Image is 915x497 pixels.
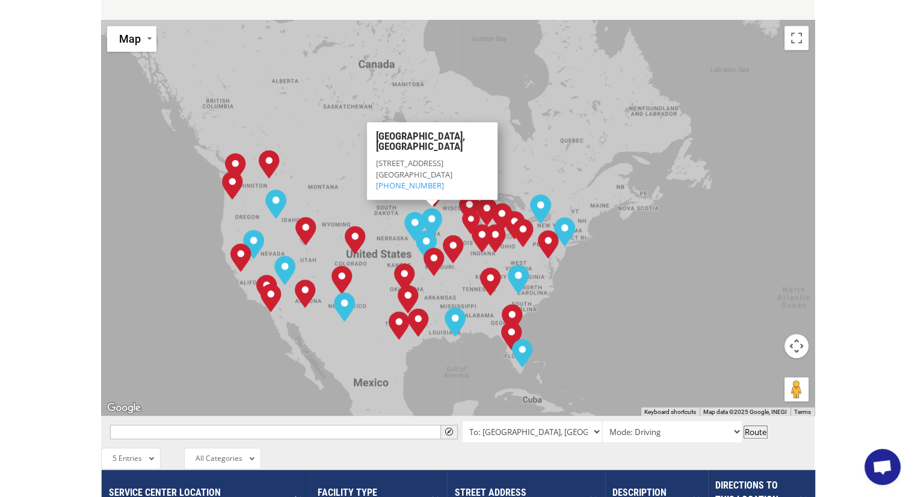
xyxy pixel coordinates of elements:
[375,168,452,179] span: [GEOGRAPHIC_DATA]
[104,400,144,416] img: Google
[438,230,469,268] div: St. Louis, MO
[784,26,809,50] button: Toggle fullscreen view
[238,225,269,264] div: Reno, NV
[375,158,443,168] span: [STREET_ADDRESS]
[384,306,414,345] div: San Antonio, TX
[196,453,242,463] span: All Categories
[467,219,498,258] div: Indianapolis, IN
[472,193,502,231] div: Grand Rapids, MI
[375,131,488,158] h3: [GEOGRAPHIC_DATA], [GEOGRAPHIC_DATA]
[784,334,809,358] button: Map camera controls
[445,428,453,436] span: 
[480,219,511,258] div: Dayton, OH
[454,205,488,239] div: Chicago, IL
[112,453,142,463] span: 5 Entries
[217,166,248,205] div: Portland, OR
[327,261,357,299] div: Albuquerque, NM
[329,288,360,326] div: El Paso, TX
[525,190,556,228] div: Rochester, NY
[416,203,447,242] div: Des Moines, IA
[104,400,144,416] a: Open this area in Google Maps (opens a new window)
[794,409,811,415] a: Terms
[291,212,321,250] div: Salt Lake City, UT
[440,425,458,439] button: 
[508,214,538,252] div: Pittsburgh, PA
[119,32,141,45] span: Map
[784,377,809,401] button: Drag Pegman onto the map to open Street View
[496,316,527,355] div: Lakeland, FL
[419,173,450,212] div: Minneapolis, MN
[644,408,696,416] button: Keyboard shortcuts
[503,260,534,298] div: Charlotte, NC
[226,238,256,277] div: Tracy, CA
[389,258,420,297] div: Oklahoma City, OK
[703,409,787,415] span: Map data ©2025 Google, INEGI
[256,279,286,317] div: San Diego, CA
[393,280,424,318] div: Dallas, TX
[440,303,470,341] div: New Orleans, LA
[744,425,768,439] button: Route
[507,334,538,372] div: Miami, FL
[290,274,321,313] div: Phoenix, AZ
[107,26,156,52] button: Change map style
[419,242,449,281] div: Springfield, MO
[475,262,506,301] div: Tunnel Hill, GA
[270,251,300,289] div: Las Vegas, NV
[399,207,430,245] div: Omaha, NE
[260,185,291,223] div: Boise, ID
[254,145,285,184] div: Spokane, WA
[403,303,434,342] div: Houston, TX
[497,299,528,338] div: Jacksonville, FL
[340,221,371,259] div: Denver, CO
[533,225,564,264] div: Baltimore, MD
[484,127,492,135] span: Close
[487,198,517,236] div: Detroit, MI
[499,206,530,244] div: Cleveland, OH
[549,212,580,251] div: Elizabeth, NJ
[375,179,443,190] a: [PHONE_NUMBER]
[864,449,901,485] a: Open chat
[220,148,251,187] div: Kent, WA
[411,226,442,264] div: Kansas City, MO
[251,270,282,308] div: Chino, CA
